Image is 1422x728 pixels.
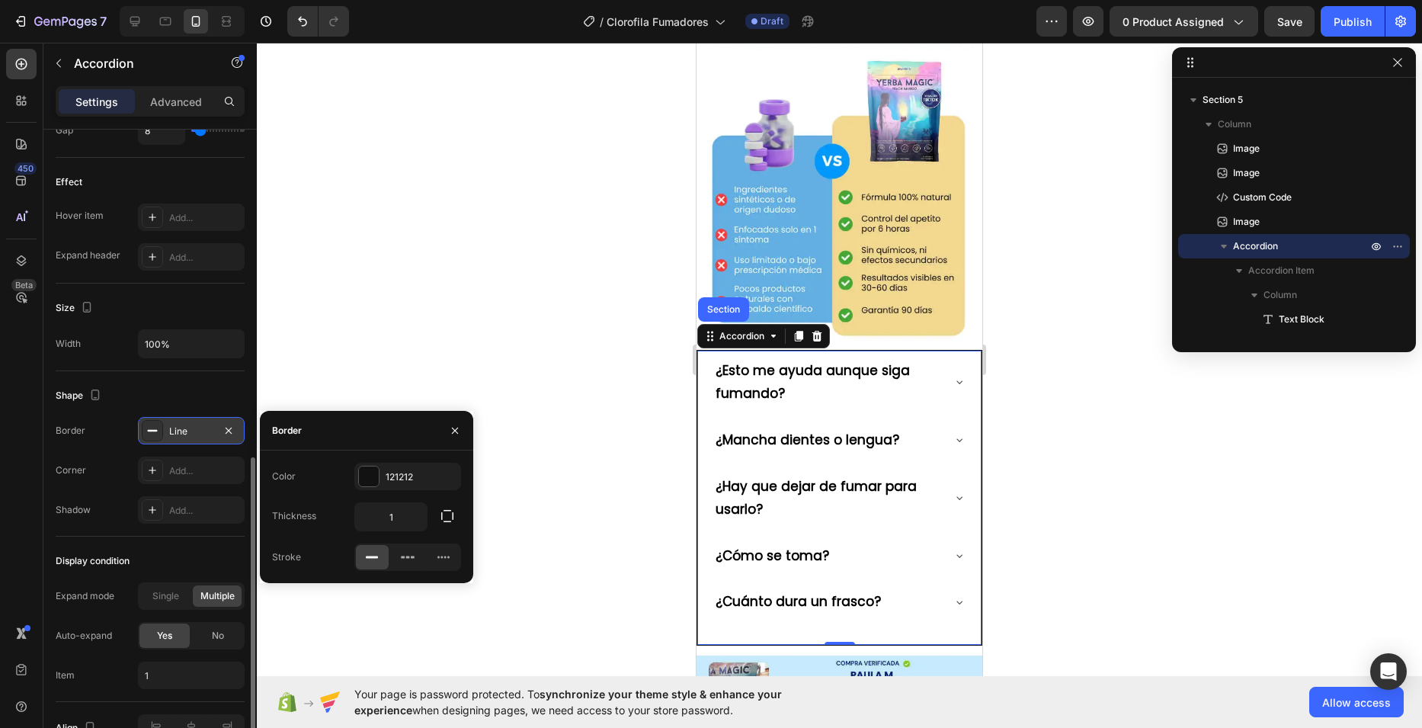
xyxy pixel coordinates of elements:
div: Stroke [272,550,301,564]
div: Border [56,424,85,438]
div: Hover item [56,209,104,223]
span: Text Block [1279,312,1324,327]
div: Color [272,470,296,483]
span: Single [152,589,179,603]
div: Shape [56,386,104,406]
div: Undo/Redo [287,6,349,37]
span: Section 5 [1203,92,1243,107]
span: 0 product assigned [1123,14,1224,30]
div: Add... [169,464,241,478]
span: Yes [157,629,172,643]
div: 121212 [386,470,457,484]
p: Settings [75,94,118,110]
p: 7 [100,12,107,30]
button: 7 [6,6,114,37]
span: Allow access [1322,694,1391,710]
span: No [212,629,224,643]
span: Accordion Item [1248,263,1315,278]
button: Publish [1321,6,1385,37]
span: Save [1277,15,1302,28]
div: Open Intercom Messenger [1370,653,1407,690]
span: Image [1233,214,1260,229]
div: Display condition [56,554,130,568]
div: Corner [56,463,86,477]
p: Advanced [150,94,202,110]
div: Expand header [56,249,120,262]
input: Auto [139,117,184,144]
div: Border [272,424,302,438]
div: Width [56,337,81,351]
div: Line [169,425,213,438]
div: Add... [169,251,241,265]
input: Auto [355,503,427,531]
input: Auto [139,330,244,358]
span: Image [1233,165,1260,181]
span: Column [1218,117,1251,132]
div: Gap [56,123,73,137]
div: Auto-expand [56,629,112,643]
div: Item [56,669,75,682]
div: Add... [169,504,241,518]
span: Multiple [200,589,235,603]
button: Save [1264,6,1315,37]
span: Custom Code [1233,190,1292,205]
p: Accordion [74,54,203,72]
button: 0 product assigned [1110,6,1258,37]
iframe: Design area [697,43,982,676]
span: Clorofila Fumadores [607,14,709,30]
span: Draft [761,14,783,28]
div: Publish [1334,14,1372,30]
div: 450 [14,162,37,175]
div: Beta [11,279,37,291]
div: Thickness [272,509,316,523]
div: Size [56,298,96,319]
span: Accordion [1233,239,1278,254]
div: Shadow [56,503,91,517]
button: Allow access [1309,687,1404,717]
span: / [600,14,604,30]
span: synchronize your theme style & enhance your experience [354,688,782,717]
div: Add... [169,211,241,225]
div: Effect [56,175,82,189]
span: Column [1263,287,1297,303]
span: Image [1233,141,1260,156]
span: Your page is password protected. To when designing pages, we need access to your store password. [354,686,841,718]
div: Expand mode [56,589,114,603]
